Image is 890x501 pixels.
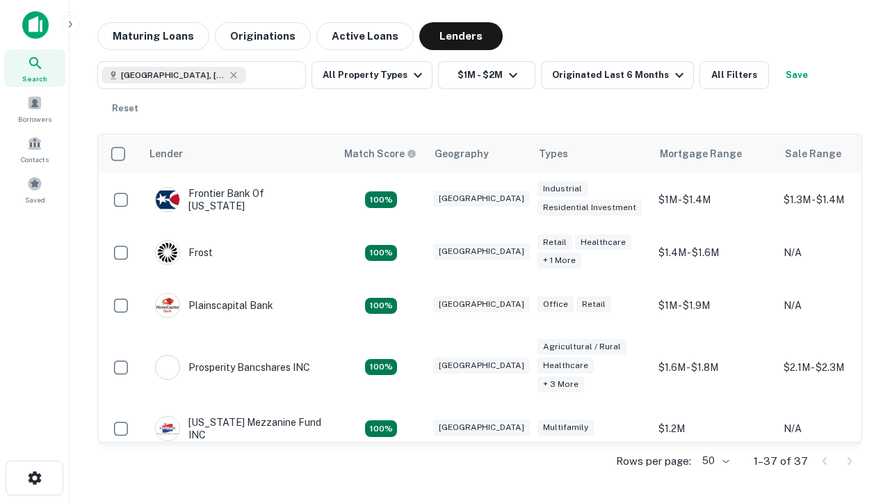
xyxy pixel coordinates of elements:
button: Reset [103,95,147,122]
th: Capitalize uses an advanced AI algorithm to match your search with the best lender. The match sco... [336,134,426,173]
span: Saved [25,194,45,205]
div: Lender [149,145,183,162]
td: $1M - $1.9M [652,279,777,332]
div: Capitalize uses an advanced AI algorithm to match your search with the best lender. The match sco... [344,146,416,161]
div: Geography [435,145,489,162]
button: $1M - $2M [438,61,535,89]
div: Office [537,296,574,312]
td: $1.4M - $1.6M [652,226,777,279]
div: Matching Properties: 4, hasApolloMatch: undefined [365,245,397,262]
button: All Property Types [311,61,432,89]
td: $1.2M [652,402,777,455]
div: Agricultural / Rural [537,339,626,355]
div: Originated Last 6 Months [552,67,688,83]
img: picture [156,356,179,379]
th: Mortgage Range [652,134,777,173]
td: $1.6M - $1.8M [652,332,777,402]
th: Types [531,134,652,173]
span: [GEOGRAPHIC_DATA], [GEOGRAPHIC_DATA], [GEOGRAPHIC_DATA] [121,69,225,81]
div: Retail [537,234,572,250]
div: [GEOGRAPHIC_DATA] [433,358,530,374]
img: picture [156,241,179,264]
div: Sale Range [785,145,841,162]
div: Healthcare [537,358,594,374]
a: Saved [4,170,65,208]
img: picture [156,188,179,212]
div: Matching Properties: 4, hasApolloMatch: undefined [365,191,397,208]
span: Search [22,73,47,84]
div: Mortgage Range [660,145,742,162]
div: [GEOGRAPHIC_DATA] [433,244,530,260]
div: [GEOGRAPHIC_DATA] [433,420,530,436]
div: Plainscapital Bank [155,293,273,318]
h6: Match Score [344,146,414,161]
button: Maturing Loans [97,22,209,50]
img: picture [156,294,179,317]
div: Prosperity Bancshares INC [155,355,310,380]
div: Healthcare [575,234,631,250]
iframe: Chat Widget [820,390,890,456]
div: Matching Properties: 4, hasApolloMatch: undefined [365,298,397,315]
img: picture [156,417,179,440]
a: Borrowers [4,90,65,127]
span: Contacts [21,154,49,165]
a: Search [4,49,65,87]
a: Contacts [4,130,65,168]
button: Originations [215,22,311,50]
img: capitalize-icon.png [22,11,49,39]
div: + 3 more [537,376,584,392]
div: Matching Properties: 5, hasApolloMatch: undefined [365,420,397,437]
div: 50 [697,451,731,471]
td: $1M - $1.4M [652,173,777,226]
div: [GEOGRAPHIC_DATA] [433,191,530,207]
div: [GEOGRAPHIC_DATA] [433,296,530,312]
button: Save your search to get updates of matches that match your search criteria. [775,61,819,89]
p: Rows per page: [616,453,691,470]
th: Lender [141,134,336,173]
button: Originated Last 6 Months [541,61,694,89]
p: 1–37 of 37 [754,453,808,470]
div: Residential Investment [537,200,642,216]
div: Matching Properties: 6, hasApolloMatch: undefined [365,359,397,376]
div: Frost [155,240,213,265]
div: [US_STATE] Mezzanine Fund INC [155,416,322,441]
div: + 1 more [537,253,581,269]
div: Industrial [537,181,588,197]
button: Active Loans [316,22,414,50]
div: Types [539,145,568,162]
span: Borrowers [18,113,51,125]
button: Lenders [419,22,503,50]
div: Frontier Bank Of [US_STATE] [155,187,322,212]
div: Multifamily [537,420,594,436]
div: Retail [576,296,611,312]
button: All Filters [699,61,769,89]
th: Geography [426,134,531,173]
